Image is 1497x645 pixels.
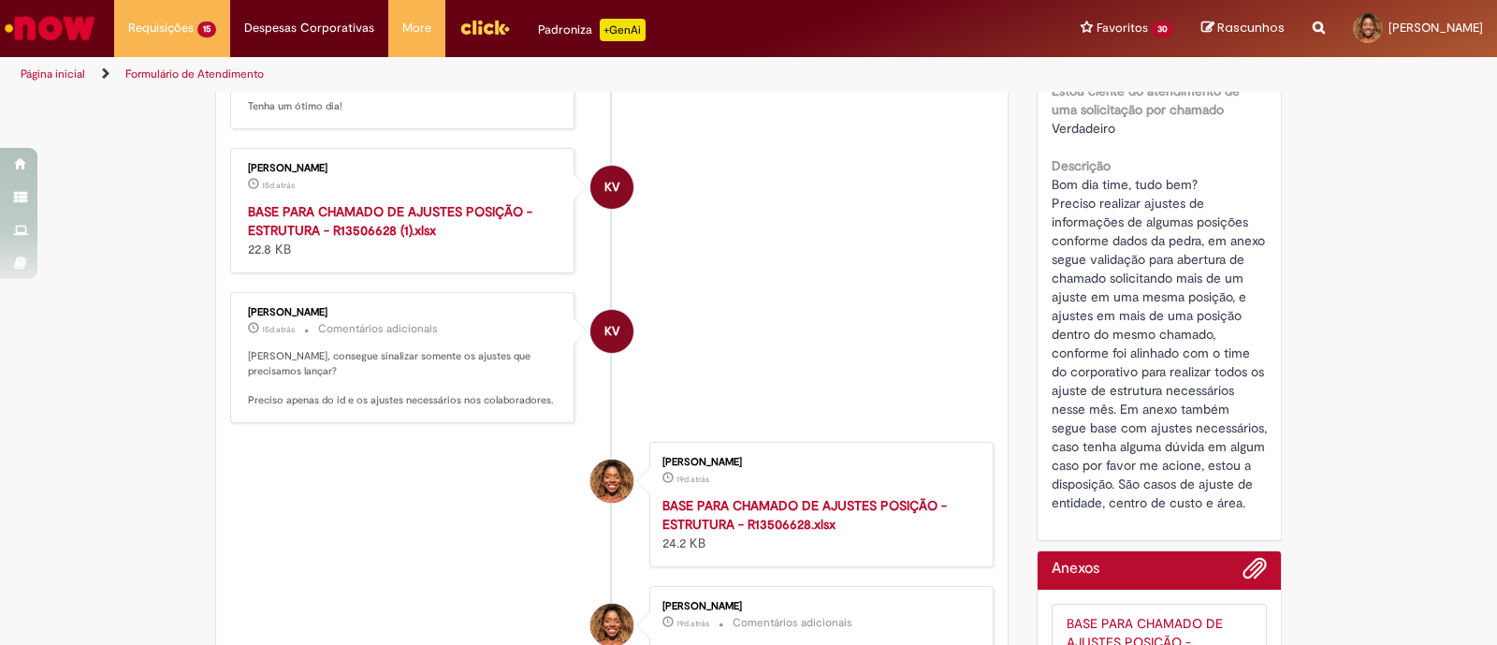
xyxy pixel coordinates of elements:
[662,601,974,612] div: [PERSON_NAME]
[676,474,709,485] span: 19d atrás
[248,349,560,408] p: [PERSON_NAME], consegue sinalizar somente os ajustes que precisamos lançar? Preciso apenas do id ...
[1052,82,1240,118] b: Estou ciente do atendimento de uma solicitação por chamado
[604,309,619,354] span: KV
[262,180,295,191] time: 15/09/2025 17:21:18
[1388,20,1483,36] span: [PERSON_NAME]
[590,166,633,209] div: Karine Vieira
[733,615,852,631] small: Comentários adicionais
[248,307,560,318] div: [PERSON_NAME]
[590,310,633,353] div: Karine Vieira
[1052,120,1115,137] span: Verdadeiro
[21,66,85,81] a: Página inicial
[248,202,560,258] div: 22.8 KB
[538,19,646,41] div: Padroniza
[1217,19,1285,37] span: Rascunhos
[197,22,216,37] span: 15
[1052,157,1111,174] b: Descrição
[1152,22,1173,37] span: 30
[662,457,974,468] div: [PERSON_NAME]
[662,496,974,552] div: 24.2 KB
[248,203,532,239] a: BASE PARA CHAMADO DE AJUSTES POSIÇÃO - ESTRUTURA - R13506628 (1).xlsx
[262,324,295,335] span: 15d atrás
[1052,176,1271,511] span: Bom dia time, tudo bem? Preciso realizar ajustes de informações de algumas posições conforme dado...
[262,324,295,335] time: 15/09/2025 10:47:18
[590,460,633,503] div: Paula Carolina Ferreira Soares
[262,180,295,191] span: 15d atrás
[248,163,560,174] div: [PERSON_NAME]
[676,474,709,485] time: 11/09/2025 13:39:46
[244,19,374,37] span: Despesas Corporativas
[1052,561,1099,578] h2: Anexos
[318,321,438,337] small: Comentários adicionais
[2,9,98,47] img: ServiceNow
[402,19,431,37] span: More
[1097,19,1148,37] span: Favoritos
[1201,20,1285,37] a: Rascunhos
[676,618,709,629] span: 19d atrás
[1243,556,1267,590] button: Adicionar anexos
[459,13,510,41] img: click_logo_yellow_360x200.png
[604,165,619,210] span: KV
[600,19,646,41] p: +GenAi
[128,19,194,37] span: Requisições
[662,497,947,533] a: BASE PARA CHAMADO DE AJUSTES POSIÇÃO - ESTRUTURA - R13506628.xlsx
[14,57,984,92] ul: Trilhas de página
[676,618,709,629] time: 11/09/2025 13:39:23
[125,66,264,81] a: Formulário de Atendimento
